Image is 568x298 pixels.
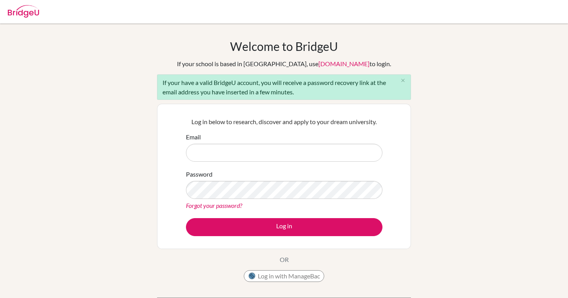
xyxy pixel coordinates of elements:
[186,117,382,126] p: Log in below to research, discover and apply to your dream university.
[186,132,201,142] label: Email
[280,255,289,264] p: OR
[400,78,406,83] i: close
[186,218,382,236] button: Log in
[8,5,39,18] img: Bridge-U
[318,60,370,67] a: [DOMAIN_NAME]
[244,270,324,282] button: Log in with ManageBac
[395,75,411,87] button: Close
[230,39,338,53] h1: Welcome to BridgeU
[157,74,411,100] div: If your have a valid BridgeU account, you will receive a password recovery link at the email addr...
[186,170,213,179] label: Password
[177,59,391,69] div: If your school is based in [GEOGRAPHIC_DATA], use to login.
[186,202,242,209] a: Forgot your password?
